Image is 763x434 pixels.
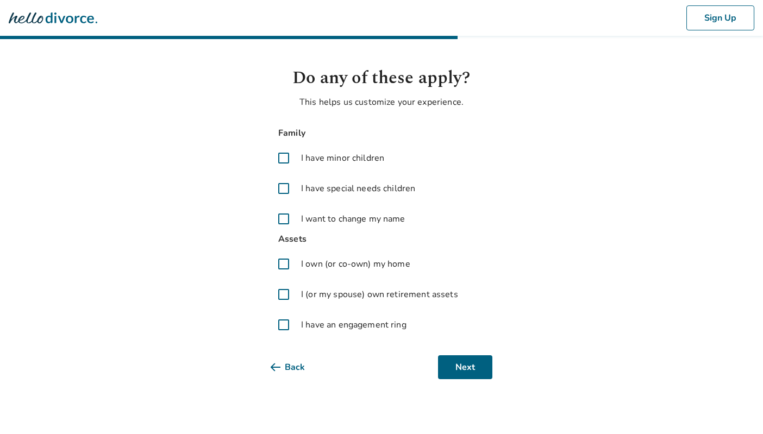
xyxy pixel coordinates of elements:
[301,257,410,271] span: I own (or co-own) my home
[686,5,754,30] button: Sign Up
[301,212,405,225] span: I want to change my name
[271,65,492,91] h1: Do any of these apply?
[709,382,763,434] iframe: Chat Widget
[271,355,322,379] button: Back
[301,182,415,195] span: I have special needs children
[271,126,492,141] span: Family
[301,318,406,331] span: I have an engagement ring
[271,96,492,109] p: This helps us customize your experience.
[271,232,492,247] span: Assets
[438,355,492,379] button: Next
[301,152,384,165] span: I have minor children
[301,288,458,301] span: I (or my spouse) own retirement assets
